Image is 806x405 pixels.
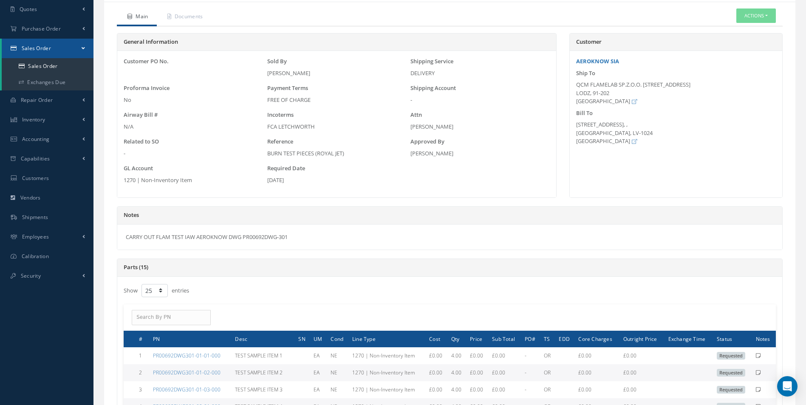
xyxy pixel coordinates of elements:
span: 1270 | Non-Inventory Item [352,369,415,376]
span: 4.00 [451,369,461,376]
td: EA [310,381,327,398]
div: [STREET_ADDRESS], , [GEOGRAPHIC_DATA], LV-1024 [GEOGRAPHIC_DATA] [576,121,776,146]
div: CARRY OUT FLAM TEST IAW AEROKNOW DWG PR00692DWG-301 [117,225,782,250]
div: Open Intercom Messenger [777,376,798,397]
label: Airway Bill # [124,111,158,119]
span: £0.00 [429,386,442,393]
span: Exchange Time [668,335,706,343]
label: Sold By [267,57,287,66]
td: NE [327,381,349,398]
a: Sales Order [2,58,93,74]
a: Documents [157,8,212,26]
span: Sales Order [22,45,51,52]
span: Inventory [22,116,45,123]
span: Repair Order [21,96,53,104]
span: 1270 | Non-Inventory Item [352,352,415,359]
label: Payment Terms [267,84,308,93]
label: Show [124,283,138,295]
span: - [525,352,526,359]
span: £0.00 [429,352,442,359]
td: EA [310,364,327,381]
a: PR00692DWG301-01-01-000 [153,352,221,359]
span: Calibration [22,253,49,260]
span: 4.00 [451,352,461,359]
span: £0.00 [623,369,636,376]
div: [PERSON_NAME] [410,149,550,158]
a: PR00692DWG301-01-02-000 [153,369,221,376]
span: Sub Total [492,335,515,343]
span: £0.00 [623,352,636,359]
label: Approved By [410,138,444,146]
h5: Customer [576,39,776,45]
a: PR00692DWG301-01-03-000 [153,386,221,393]
label: Ship To [576,69,595,78]
span: £0.00 [470,352,483,359]
label: Customer PO No. [124,57,169,66]
span: TS [544,335,550,343]
div: N/A [124,123,263,131]
span: £0.00 [578,352,591,359]
div: QCM FLAMELAB SP.Z.O.O. [STREET_ADDRESS] LODZ, 91-202 [GEOGRAPHIC_DATA] [576,81,776,106]
h5: General Information [124,39,550,45]
td: 3 [136,381,150,398]
span: PN [153,335,160,343]
div: [PERSON_NAME] [410,123,550,131]
td: OR [540,347,555,364]
label: Bill To [576,109,593,118]
div: BURN TEST PIECES (ROYAL JET) [267,149,407,158]
span: UM [314,335,322,343]
td: 2 [136,364,150,381]
span: Status [717,335,732,343]
label: Incoterms [267,111,294,119]
td: EA [310,347,327,364]
label: Shipping Service [410,57,453,66]
span: Price [470,335,482,343]
span: £0.00 [492,369,505,376]
div: No [124,96,263,104]
a: Sales Order [2,39,93,58]
div: - [410,96,550,104]
span: Core Charges [578,335,612,343]
span: Accounting [22,135,50,143]
div: [PERSON_NAME] [267,69,407,78]
td: TEST SAMPLE ITEM 3 [232,381,295,398]
span: Shipments [22,214,48,221]
span: # [139,335,142,343]
span: SN [298,335,305,343]
h5: Parts (15) [124,264,776,271]
span: EDD [559,335,570,343]
a: AEROKNOW SIA [576,57,619,65]
span: £0.00 [492,352,505,359]
span: Desc [235,335,247,343]
div: FCA LETCHWORTH [267,123,407,131]
td: OR [540,381,555,398]
div: [DATE] [267,176,407,185]
span: Cost [429,335,440,343]
span: Capabilities [21,155,50,162]
span: Customers [22,174,49,182]
span: Purchase Order [22,25,61,32]
span: £0.00 [492,386,505,393]
span: Line Type [352,335,376,343]
span: - [124,149,125,157]
span: Outright Price [623,335,657,343]
span: £0.00 [470,386,483,393]
a: Main [117,8,157,26]
button: Actions [736,8,776,23]
td: NE [327,347,349,364]
td: NE [327,364,349,381]
span: Quotes [20,6,37,13]
td: TEST SAMPLE ITEM 2 [232,364,295,381]
span: Cond [331,335,343,343]
label: GL Account [124,164,153,173]
span: £0.00 [578,386,591,393]
span: Vendors [20,194,41,201]
div: FREE OF CHARGE [267,96,407,104]
input: Search By PN [132,310,211,325]
span: - [525,386,526,393]
span: Requested [717,386,745,394]
span: 1270 | Non-Inventory Item [352,386,415,393]
td: TEST SAMPLE ITEM 1 [232,347,295,364]
h5: Notes [124,212,776,219]
label: Required Date [267,164,305,173]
